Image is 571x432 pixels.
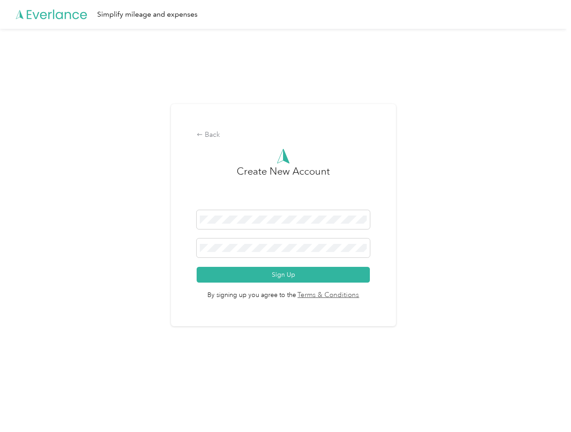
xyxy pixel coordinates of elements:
[237,164,330,210] h3: Create New Account
[197,130,370,140] div: Back
[197,283,370,301] span: By signing up you agree to the
[97,9,198,20] div: Simplify mileage and expenses
[197,267,370,283] button: Sign Up
[296,290,360,301] a: Terms & Conditions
